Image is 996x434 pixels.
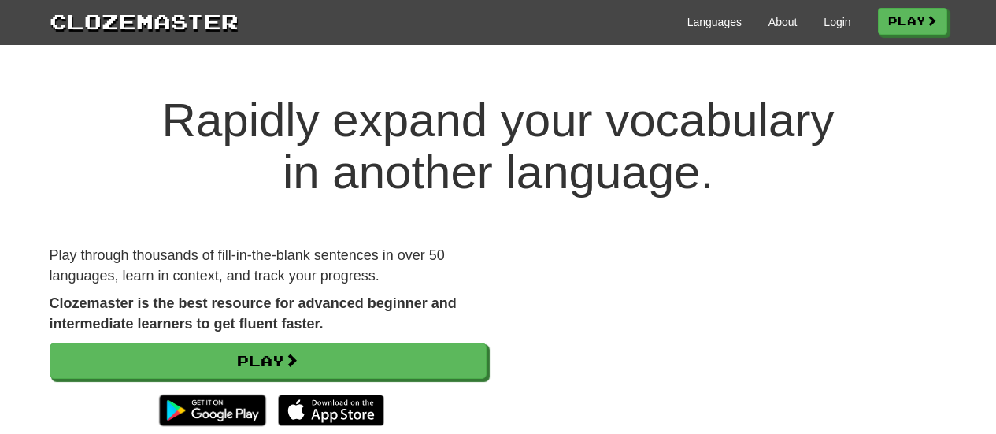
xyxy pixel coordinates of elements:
strong: Clozemaster is the best resource for advanced beginner and intermediate learners to get fluent fa... [50,295,457,332]
a: Play [50,343,487,379]
p: Play through thousands of fill-in-the-blank sentences in over 50 languages, learn in context, and... [50,246,487,286]
a: About [768,14,798,30]
img: Download_on_the_App_Store_Badge_US-UK_135x40-25178aeef6eb6b83b96f5f2d004eda3bffbb37122de64afbaef7... [278,395,384,426]
a: Login [824,14,850,30]
a: Languages [687,14,742,30]
a: Play [878,8,947,35]
img: Get it on Google Play [151,387,273,434]
a: Clozemaster [50,6,239,35]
